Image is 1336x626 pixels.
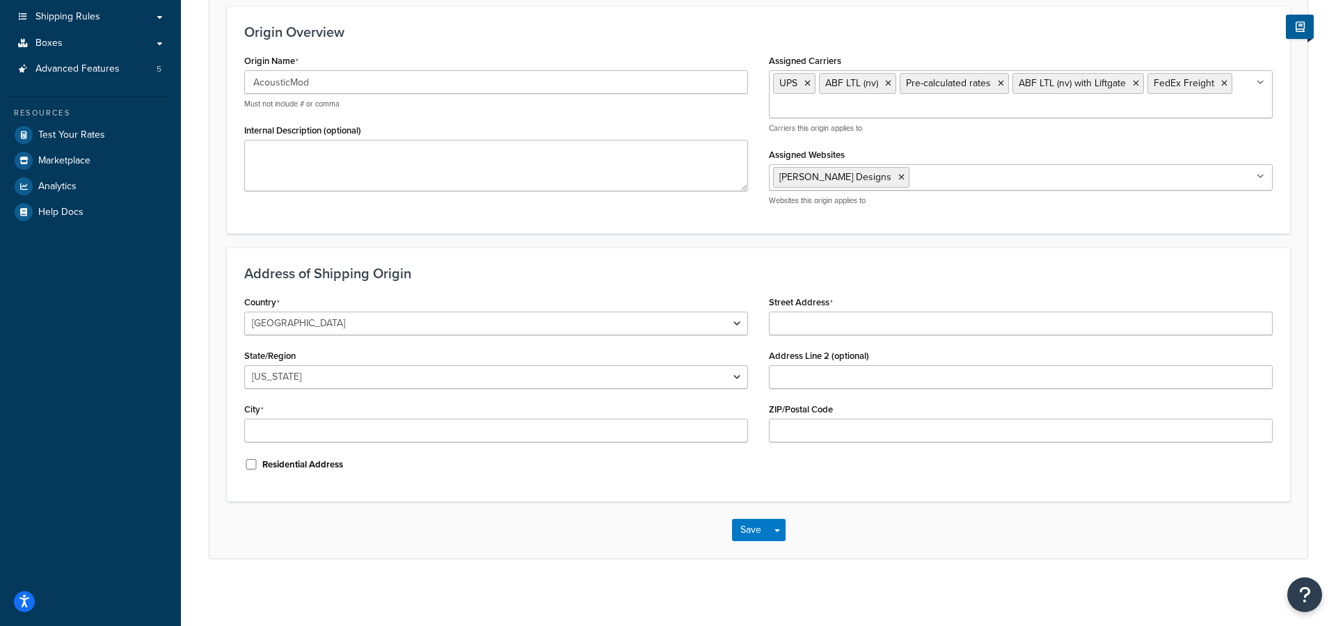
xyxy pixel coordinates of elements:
label: Assigned Carriers [769,56,841,66]
a: Boxes [10,31,170,56]
span: Help Docs [38,207,83,218]
span: Analytics [38,181,77,193]
label: Residential Address [262,458,343,471]
span: Pre-calculated rates [906,76,991,90]
a: Help Docs [10,200,170,225]
label: Assigned Websites [769,150,845,160]
span: Shipping Rules [35,11,100,23]
span: UPS [779,76,797,90]
label: ZIP/Postal Code [769,404,833,415]
a: Analytics [10,174,170,199]
button: Show Help Docs [1286,15,1314,39]
p: Must not include # or comma [244,99,748,109]
label: City [244,404,264,415]
a: Marketplace [10,148,170,173]
span: Marketplace [38,155,90,167]
a: Shipping Rules [10,4,170,30]
span: FedEx Freight [1154,76,1214,90]
span: Boxes [35,38,63,49]
a: Test Your Rates [10,122,170,147]
a: Advanced Features5 [10,56,170,82]
button: Open Resource Center [1287,577,1322,612]
h3: Address of Shipping Origin [244,266,1273,281]
label: Address Line 2 (optional) [769,351,869,361]
label: Country [244,297,280,308]
span: 5 [157,63,161,75]
label: Street Address [769,297,833,308]
label: Origin Name [244,56,299,67]
p: Carriers this origin applies to [769,123,1273,134]
label: Internal Description (optional) [244,125,361,136]
label: State/Region [244,351,296,361]
span: [PERSON_NAME] Designs [779,170,891,184]
li: Advanced Features [10,56,170,82]
span: ABF LTL (nv) [825,76,878,90]
h3: Origin Overview [244,24,1273,40]
span: ABF LTL (nv) with Liftgate [1019,76,1126,90]
button: Save [732,519,770,541]
div: Resources [10,107,170,119]
p: Websites this origin applies to [769,195,1273,206]
span: Test Your Rates [38,129,105,141]
span: Advanced Features [35,63,120,75]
